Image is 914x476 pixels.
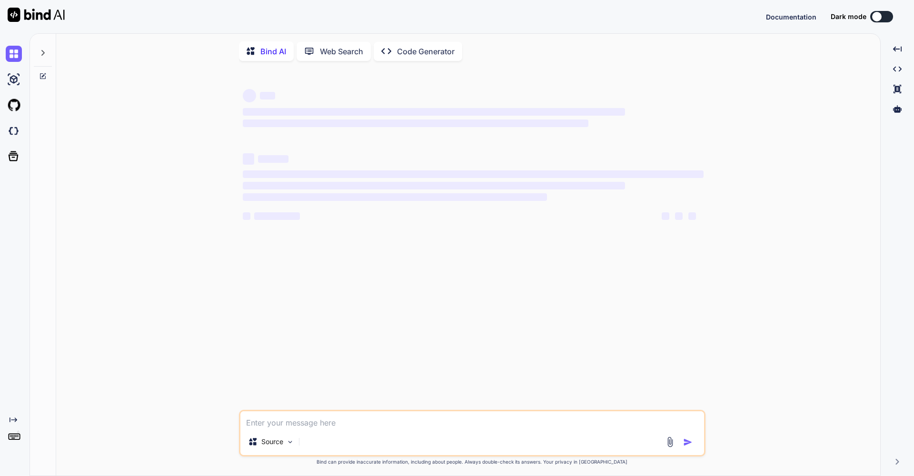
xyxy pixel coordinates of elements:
[243,193,547,201] span: ‌
[6,123,22,139] img: darkCloudIdeIcon
[662,212,669,220] span: ‌
[243,153,254,165] span: ‌
[239,458,705,466] p: Bind can provide inaccurate information, including about people. Always double-check its answers....
[243,119,588,127] span: ‌
[6,97,22,113] img: githubLight
[6,46,22,62] img: chat
[766,12,816,22] button: Documentation
[683,437,693,447] img: icon
[831,12,866,21] span: Dark mode
[8,8,65,22] img: Bind AI
[243,170,704,178] span: ‌
[258,155,288,163] span: ‌
[254,212,300,220] span: ‌
[320,46,363,57] p: Web Search
[6,71,22,88] img: ai-studio
[397,46,455,57] p: Code Generator
[688,212,696,220] span: ‌
[243,212,250,220] span: ‌
[243,89,256,102] span: ‌
[675,212,683,220] span: ‌
[261,437,283,446] p: Source
[243,182,625,189] span: ‌
[766,13,816,21] span: Documentation
[665,436,676,447] img: attachment
[286,438,294,446] img: Pick Models
[243,108,625,116] span: ‌
[260,46,286,57] p: Bind AI
[260,92,275,99] span: ‌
